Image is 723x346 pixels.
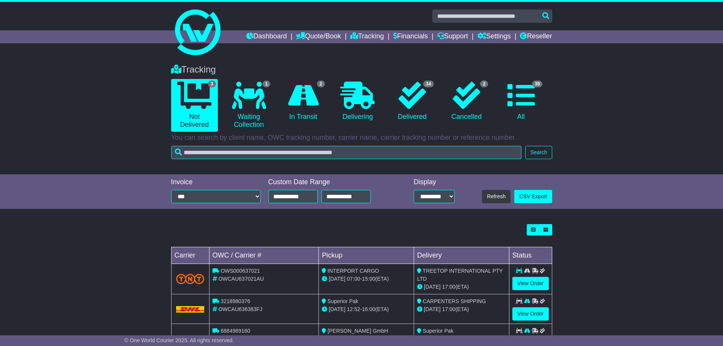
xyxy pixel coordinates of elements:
span: 2 [480,81,488,87]
a: 39 All [498,79,544,124]
span: TREETOP INTERNATIONAL PTY LTD [417,268,502,282]
span: 34 [423,81,433,87]
div: - (ETA) [322,275,411,283]
div: - (ETA) [322,305,411,313]
a: CSV Export [514,190,552,203]
div: Tracking [167,64,556,75]
span: Superior Pak [328,298,358,304]
span: 17:00 [442,284,455,290]
span: 6884989160 [221,328,250,334]
td: Carrier [171,247,209,264]
a: 1 Waiting Collection [225,79,272,132]
img: DHL.png [176,306,205,312]
a: Quote/Book [296,30,341,43]
a: Tracking [350,30,384,43]
span: 39 [532,81,542,87]
div: (ETA) [417,283,506,291]
a: 2 Cancelled [443,79,490,124]
button: Refresh [482,190,510,203]
span: [DATE] [424,306,441,312]
a: Delivering [334,79,381,124]
span: INTERPORT CARGO [328,268,379,274]
span: 2 [317,81,325,87]
div: Custom Date Range [268,178,390,186]
a: Reseller [520,30,552,43]
button: Search [525,146,552,159]
span: 15:00 [362,276,375,282]
a: View Order [512,277,549,290]
div: (ETA) [417,305,506,313]
span: OWCAU637021AU [218,276,264,282]
span: OWS000637021 [221,268,260,274]
span: OWCAU636383FJ [218,306,262,312]
a: Financials [393,30,428,43]
span: [DATE] [329,306,345,312]
a: Support [437,30,468,43]
a: View Order [512,307,549,321]
span: 07:00 [347,276,360,282]
a: Settings [477,30,511,43]
a: 34 Delivered [389,79,435,124]
td: Pickup [319,247,414,264]
div: Invoice [171,178,261,186]
a: 3 Not Delivered [171,79,218,132]
span: 16:00 [362,306,375,312]
a: Dashboard [246,30,287,43]
span: 3218980376 [221,298,250,304]
td: Status [509,247,552,264]
span: © One World Courier 2025. All rights reserved. [124,337,234,343]
span: [PERSON_NAME] GmbH [328,328,388,334]
span: [DATE] [329,276,345,282]
div: Display [414,178,455,186]
p: You can search by client name, OWC tracking number, carrier name, carrier tracking number or refe... [171,134,552,142]
td: Delivery [414,247,509,264]
img: TNT_Domestic.png [176,274,205,284]
span: 1 [263,81,271,87]
span: 17:00 [442,306,455,312]
span: CARPENTERS SHIPPING [423,298,486,304]
td: OWC / Carrier # [209,247,319,264]
span: 3 [208,81,216,87]
span: [DATE] [424,284,441,290]
span: 12:52 [347,306,360,312]
a: 2 In Transit [280,79,326,124]
span: Superior Pak [423,328,454,334]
